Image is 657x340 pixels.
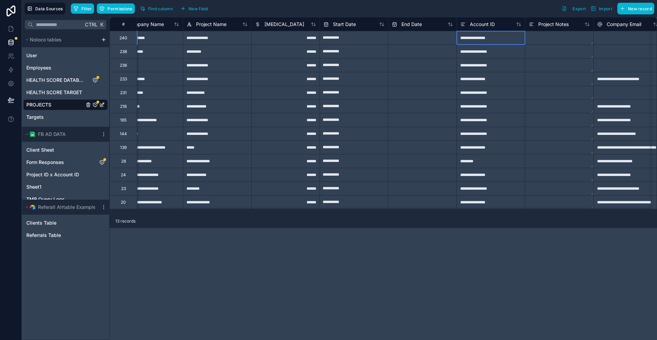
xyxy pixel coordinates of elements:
[99,22,104,27] span: K
[120,63,127,68] div: 236
[572,6,586,11] span: Export
[559,3,588,14] button: Export
[121,186,126,191] div: 23
[120,145,127,150] div: 139
[121,159,126,164] div: 28
[615,3,654,14] a: New record
[628,6,652,11] span: New record
[588,3,615,14] button: Import
[115,218,136,224] span: 13 records
[599,6,612,11] span: Import
[115,22,132,27] div: #
[120,76,127,82] div: 233
[120,117,127,123] div: 165
[470,21,495,28] span: Account ID
[617,3,654,14] button: New record
[97,3,134,14] button: Permissions
[120,49,127,54] div: 238
[119,35,127,41] div: 240
[196,21,227,28] span: Project Name
[25,3,65,14] button: Data Sources
[178,3,210,14] button: New field
[538,21,569,28] span: Project Notes
[401,21,422,28] span: End Date
[120,90,127,96] div: 231
[189,6,208,11] span: New field
[120,104,127,109] div: 218
[35,6,63,11] span: Data Sources
[121,172,126,178] div: 24
[128,21,164,28] span: Company Name
[607,21,641,28] span: Company Email
[265,21,304,28] span: [MEDICAL_DATA]
[107,6,132,11] span: Permissions
[71,3,94,14] button: Filter
[121,200,126,205] div: 20
[333,21,356,28] span: Start Date
[138,3,175,14] button: Find column
[81,6,92,11] span: Filter
[97,3,137,14] a: Permissions
[148,6,173,11] span: Find column
[120,131,127,137] div: 144
[84,20,98,29] span: Ctrl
